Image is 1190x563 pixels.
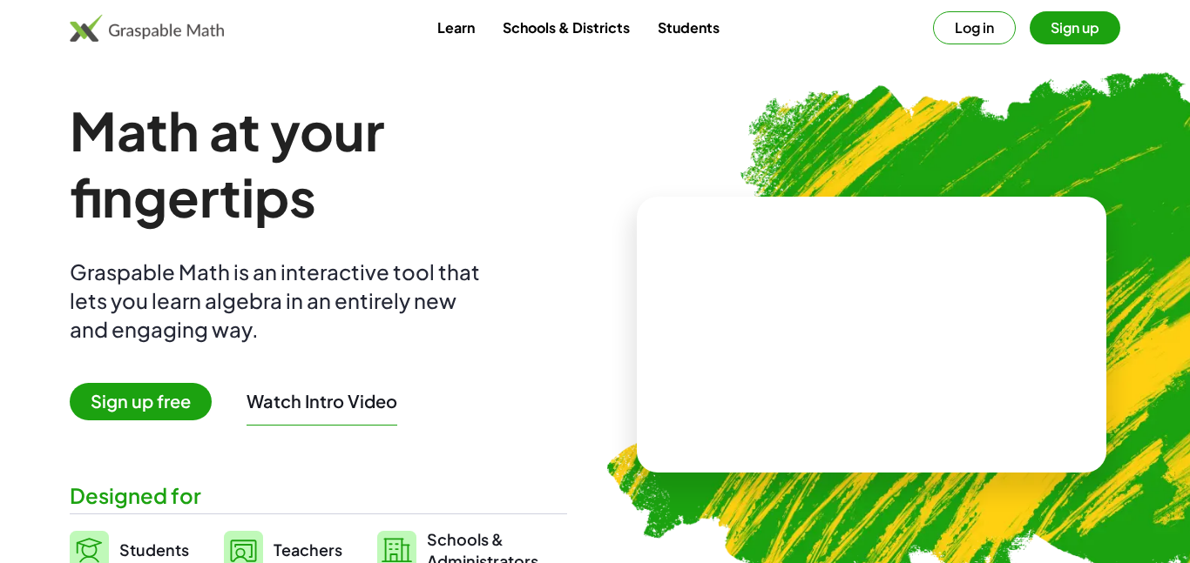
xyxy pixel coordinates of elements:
[1030,11,1120,44] button: Sign up
[119,540,189,560] span: Students
[247,390,397,412] button: Watch Intro Video
[489,11,644,44] a: Schools & Districts
[70,258,488,344] div: Graspable Math is an interactive tool that lets you learn algebra in an entirely new and engaging...
[70,97,567,230] h1: Math at your fingertips
[741,270,1003,400] video: What is this? This is dynamic math notation. Dynamic math notation plays a central role in how Gr...
[70,383,212,420] span: Sign up free
[274,540,342,560] span: Teachers
[70,481,567,510] div: Designed for
[933,11,1016,44] button: Log in
[644,11,734,44] a: Students
[423,11,489,44] a: Learn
